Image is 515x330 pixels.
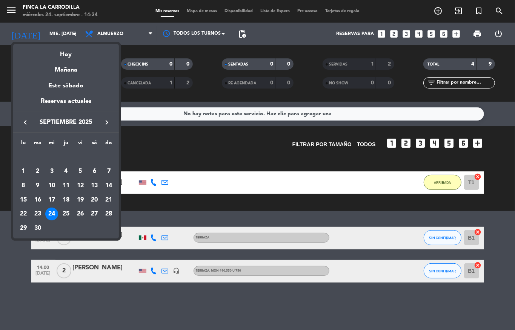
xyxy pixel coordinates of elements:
[13,60,119,75] div: Mañana
[102,179,115,192] div: 14
[73,207,88,221] td: 26 de septiembre de 2025
[45,208,58,220] div: 24
[16,193,31,207] td: 15 de septiembre de 2025
[74,179,87,192] div: 12
[16,221,31,235] td: 29 de septiembre de 2025
[88,208,101,220] div: 27
[60,194,72,206] div: 18
[45,165,58,178] div: 3
[101,179,116,193] td: 14 de septiembre de 2025
[45,139,59,150] th: miércoles
[88,165,101,178] div: 6
[45,194,58,206] div: 17
[101,193,116,207] td: 21 de septiembre de 2025
[101,139,116,150] th: domingo
[60,179,72,192] div: 11
[102,194,115,206] div: 21
[88,207,102,221] td: 27 de septiembre de 2025
[73,139,88,150] th: viernes
[16,139,31,150] th: lunes
[88,164,102,179] td: 6 de septiembre de 2025
[73,193,88,207] td: 19 de septiembre de 2025
[74,165,87,178] div: 5
[21,118,30,127] i: keyboard_arrow_left
[102,118,111,127] i: keyboard_arrow_right
[100,118,114,127] button: keyboard_arrow_right
[73,164,88,179] td: 5 de septiembre de 2025
[88,139,102,150] th: sábado
[31,208,44,220] div: 23
[16,164,31,179] td: 1 de septiembre de 2025
[60,208,72,220] div: 25
[45,207,59,221] td: 24 de septiembre de 2025
[31,139,45,150] th: martes
[17,165,30,178] div: 1
[17,208,30,220] div: 22
[31,179,45,193] td: 9 de septiembre de 2025
[74,194,87,206] div: 19
[59,139,73,150] th: jueves
[17,194,30,206] div: 15
[59,207,73,221] td: 25 de septiembre de 2025
[31,222,44,235] div: 30
[59,193,73,207] td: 18 de septiembre de 2025
[13,44,119,60] div: Hoy
[73,179,88,193] td: 12 de septiembre de 2025
[60,165,72,178] div: 4
[17,222,30,235] div: 29
[13,96,119,112] div: Reservas actuales
[88,193,102,207] td: 20 de septiembre de 2025
[45,179,58,192] div: 10
[101,207,116,221] td: 28 de septiembre de 2025
[31,207,45,221] td: 23 de septiembre de 2025
[45,179,59,193] td: 10 de septiembre de 2025
[59,164,73,179] td: 4 de septiembre de 2025
[88,179,101,192] div: 13
[31,193,45,207] td: 16 de septiembre de 2025
[32,118,100,127] span: septiembre 2025
[101,164,116,179] td: 7 de septiembre de 2025
[74,208,87,220] div: 26
[16,150,116,165] td: SEP.
[45,193,59,207] td: 17 de septiembre de 2025
[31,194,44,206] div: 16
[59,179,73,193] td: 11 de septiembre de 2025
[13,75,119,96] div: Este sábado
[102,165,115,178] div: 7
[18,118,32,127] button: keyboard_arrow_left
[16,179,31,193] td: 8 de septiembre de 2025
[31,179,44,192] div: 9
[31,165,44,178] div: 2
[45,164,59,179] td: 3 de septiembre de 2025
[102,208,115,220] div: 28
[88,179,102,193] td: 13 de septiembre de 2025
[31,164,45,179] td: 2 de septiembre de 2025
[88,194,101,206] div: 20
[16,207,31,221] td: 22 de septiembre de 2025
[17,179,30,192] div: 8
[31,221,45,235] td: 30 de septiembre de 2025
